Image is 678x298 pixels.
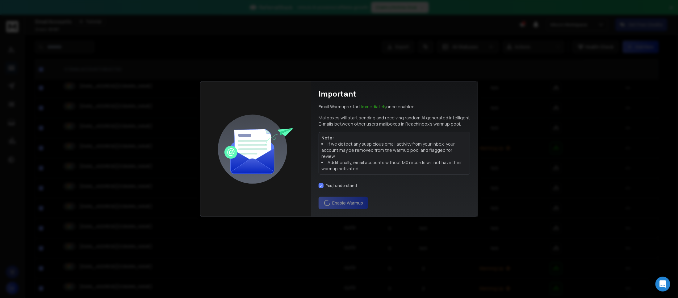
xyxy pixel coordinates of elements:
[319,104,416,110] p: Email Warmups start once enabled.
[321,135,467,141] p: Note:
[361,104,386,110] span: Immediately
[321,159,467,172] li: Additionally, email accounts without MX records will not have their warmup activated.
[319,89,356,99] h1: Important
[655,277,670,292] div: Open Intercom Messenger
[319,115,470,127] p: Mailboxes will start sending and receiving random AI generated intelligent E-mails between other ...
[321,141,467,159] li: If we detect any suspicious email activity from your inbox, your account may be removed from the ...
[326,183,357,188] label: Yes, I understand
